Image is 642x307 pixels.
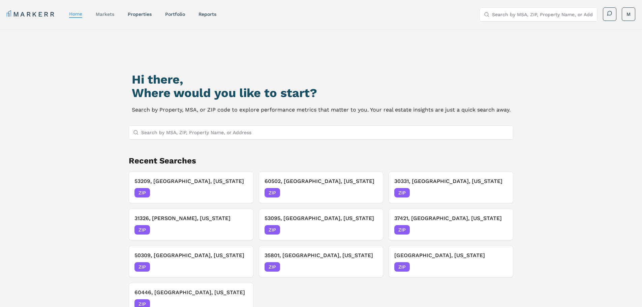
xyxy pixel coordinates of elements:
[492,264,508,270] span: [DATE]
[233,264,248,270] span: [DATE]
[128,11,152,17] a: properties
[233,226,248,233] span: [DATE]
[492,8,593,21] input: Search by MSA, ZIP, Property Name, or Address
[132,86,511,100] h2: Where would you like to start?
[96,11,114,17] a: markets
[134,214,248,222] h3: 31326, [PERSON_NAME], [US_STATE]
[129,209,253,240] button: Remove 31326, Rincon, Georgia31326, [PERSON_NAME], [US_STATE]ZIP[DATE]
[394,214,508,222] h3: 37421, [GEOGRAPHIC_DATA], [US_STATE]
[394,188,410,197] span: ZIP
[389,172,513,203] button: Remove 30331, Atlanta, Georgia30331, [GEOGRAPHIC_DATA], [US_STATE]ZIP[DATE]
[362,264,377,270] span: [DATE]
[134,262,150,272] span: ZIP
[7,9,56,19] a: MARKERR
[394,225,410,235] span: ZIP
[134,225,150,235] span: ZIP
[265,251,378,259] h3: 35801, [GEOGRAPHIC_DATA], [US_STATE]
[132,105,511,115] p: Search by Property, MSA, or ZIP code to explore performance metrics that matter to you. Your real...
[626,11,631,18] span: M
[389,209,513,240] button: Remove 37421, Chattanooga, Tennessee37421, [GEOGRAPHIC_DATA], [US_STATE]ZIP[DATE]
[132,73,511,86] h1: Hi there,
[129,246,253,277] button: Remove 50309, Des Moines, Iowa50309, [GEOGRAPHIC_DATA], [US_STATE]ZIP[DATE]
[259,172,384,203] button: Remove 60502, Aurora, Illinois60502, [GEOGRAPHIC_DATA], [US_STATE]ZIP[DATE]
[265,188,280,197] span: ZIP
[389,246,513,277] button: Remove 92101, San Diego, California[GEOGRAPHIC_DATA], [US_STATE]ZIP[DATE]
[362,226,377,233] span: [DATE]
[265,177,378,185] h3: 60502, [GEOGRAPHIC_DATA], [US_STATE]
[265,225,280,235] span: ZIP
[141,126,509,139] input: Search by MSA, ZIP, Property Name, or Address
[165,11,185,17] a: Portfolio
[134,288,248,297] h3: 60446, [GEOGRAPHIC_DATA], [US_STATE]
[265,214,378,222] h3: 53095, [GEOGRAPHIC_DATA], [US_STATE]
[129,155,514,166] h2: Recent Searches
[259,246,384,277] button: Remove 35801, Huntsville, Alabama35801, [GEOGRAPHIC_DATA], [US_STATE]ZIP[DATE]
[129,172,253,203] button: Remove 53209, Milwaukee, Wisconsin53209, [GEOGRAPHIC_DATA], [US_STATE]ZIP[DATE]
[134,188,150,197] span: ZIP
[69,11,82,17] a: home
[198,11,216,17] a: reports
[394,251,508,259] h3: [GEOGRAPHIC_DATA], [US_STATE]
[492,189,508,196] span: [DATE]
[259,209,384,240] button: Remove 53095, West Bend, Wisconsin53095, [GEOGRAPHIC_DATA], [US_STATE]ZIP[DATE]
[134,177,248,185] h3: 53209, [GEOGRAPHIC_DATA], [US_STATE]
[134,251,248,259] h3: 50309, [GEOGRAPHIC_DATA], [US_STATE]
[233,189,248,196] span: [DATE]
[265,262,280,272] span: ZIP
[622,7,635,21] button: M
[394,177,508,185] h3: 30331, [GEOGRAPHIC_DATA], [US_STATE]
[492,226,508,233] span: [DATE]
[394,262,410,272] span: ZIP
[362,189,377,196] span: [DATE]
